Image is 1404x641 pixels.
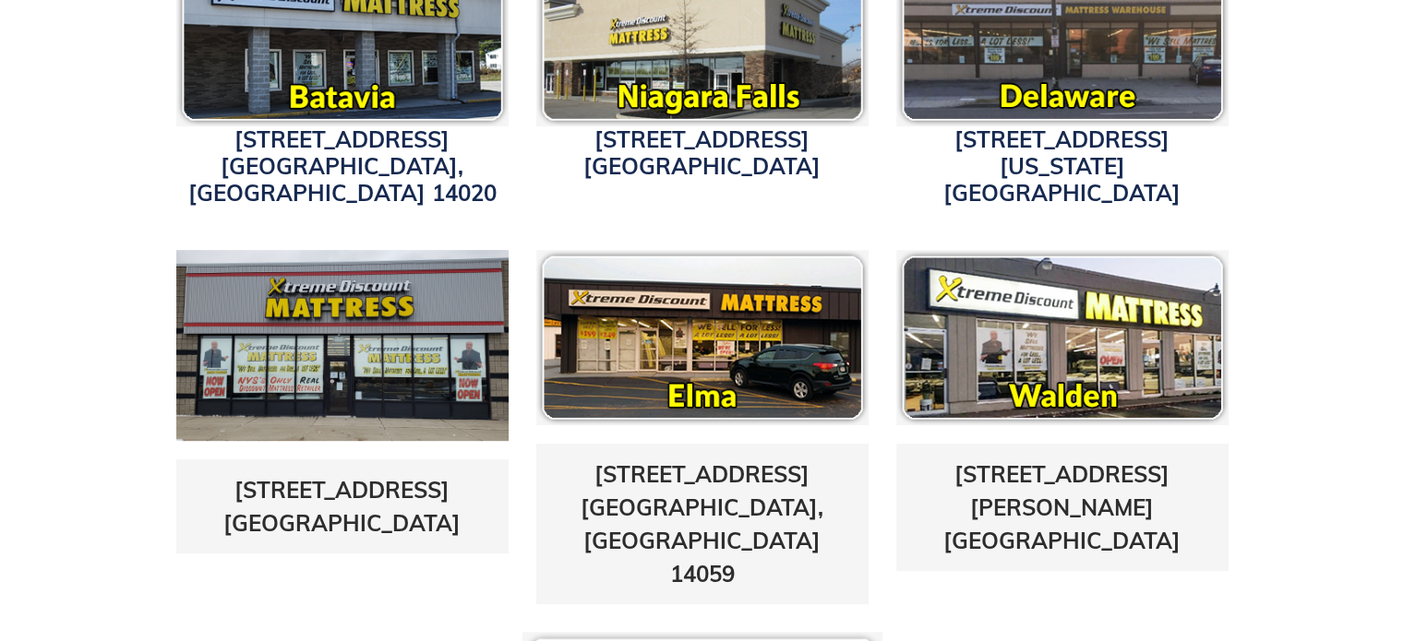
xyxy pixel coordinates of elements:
img: transit-store-photo2-1642015179745.jpg [176,250,509,441]
a: [STREET_ADDRESS][PERSON_NAME][GEOGRAPHIC_DATA] [943,460,1181,554]
a: [STREET_ADDRESS][GEOGRAPHIC_DATA], [GEOGRAPHIC_DATA] 14020 [188,125,497,207]
a: [STREET_ADDRESS][US_STATE][GEOGRAPHIC_DATA] [943,125,1181,207]
img: pf-16118c81--waldenicon.png [896,250,1229,425]
img: pf-8166afa1--elmaicon.png [536,250,869,425]
a: [STREET_ADDRESS][GEOGRAPHIC_DATA] [583,125,821,180]
a: [STREET_ADDRESS][GEOGRAPHIC_DATA] [223,476,461,537]
a: [STREET_ADDRESS][GEOGRAPHIC_DATA], [GEOGRAPHIC_DATA] 14059 [581,460,823,588]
